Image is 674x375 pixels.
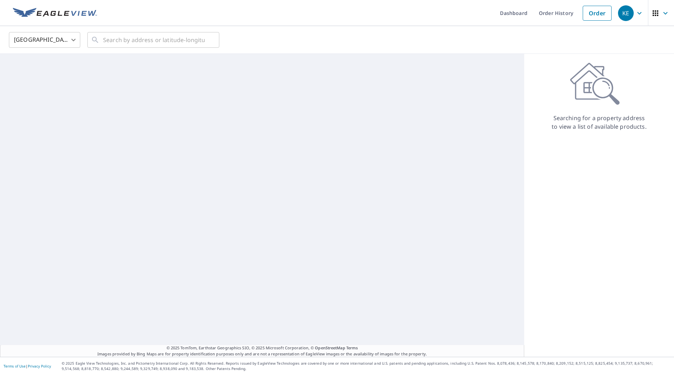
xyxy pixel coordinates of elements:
[62,361,670,371] p: © 2025 Eagle View Technologies, Inc. and Pictometry International Corp. All Rights Reserved. Repo...
[551,114,647,131] p: Searching for a property address to view a list of available products.
[13,8,97,19] img: EV Logo
[167,345,358,351] span: © 2025 TomTom, Earthstar Geographics SIO, © 2025 Microsoft Corporation, ©
[103,30,205,50] input: Search by address or latitude-longitude
[28,364,51,369] a: Privacy Policy
[315,345,345,350] a: OpenStreetMap
[346,345,358,350] a: Terms
[583,6,612,21] a: Order
[4,364,26,369] a: Terms of Use
[4,364,51,368] p: |
[618,5,634,21] div: KE
[9,30,80,50] div: [GEOGRAPHIC_DATA]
